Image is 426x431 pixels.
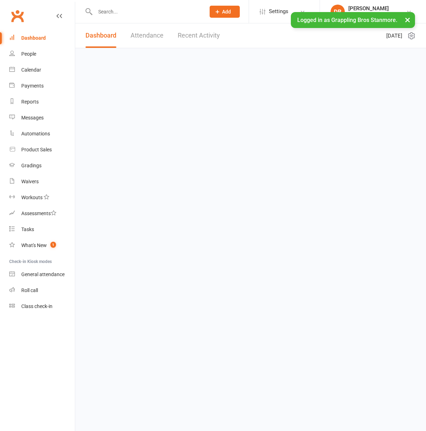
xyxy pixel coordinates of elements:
a: Gradings [9,158,75,174]
span: 1 [50,242,56,248]
div: General attendance [21,272,65,277]
span: [DATE] [386,32,402,40]
a: Messages [9,110,75,126]
div: Grappling Bros Stanmore [348,12,404,18]
a: Dashboard [85,23,116,48]
a: Tasks [9,222,75,237]
a: Class kiosk mode [9,298,75,314]
div: Tasks [21,226,34,232]
a: People [9,46,75,62]
a: Assessments [9,206,75,222]
a: Recent Activity [178,23,220,48]
a: Dashboard [9,30,75,46]
div: Assessments [21,211,56,216]
div: Waivers [21,179,39,184]
button: Add [210,6,240,18]
a: Clubworx [9,7,26,25]
button: × [401,12,414,27]
div: Reports [21,99,39,105]
a: Calendar [9,62,75,78]
div: DB [331,5,345,19]
div: Payments [21,83,44,89]
a: Automations [9,126,75,142]
a: Payments [9,78,75,94]
div: Roll call [21,287,38,293]
a: Waivers [9,174,75,190]
span: Settings [269,4,288,19]
a: Reports [9,94,75,110]
a: Roll call [9,282,75,298]
div: Gradings [21,163,42,168]
div: Class check-in [21,303,52,309]
div: Workouts [21,195,43,200]
a: Product Sales [9,142,75,158]
div: People [21,51,36,57]
div: Messages [21,115,44,121]
a: Workouts [9,190,75,206]
div: Automations [21,131,50,136]
a: Attendance [131,23,164,48]
div: Product Sales [21,147,52,152]
div: What's New [21,242,47,248]
div: [PERSON_NAME] [348,5,404,12]
a: What's New1 [9,237,75,253]
input: Search... [93,7,200,17]
div: Calendar [21,67,41,73]
div: Dashboard [21,35,46,41]
span: Logged in as Grappling Bros Stanmore. [297,17,397,23]
a: General attendance kiosk mode [9,267,75,282]
span: Add [222,9,231,15]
